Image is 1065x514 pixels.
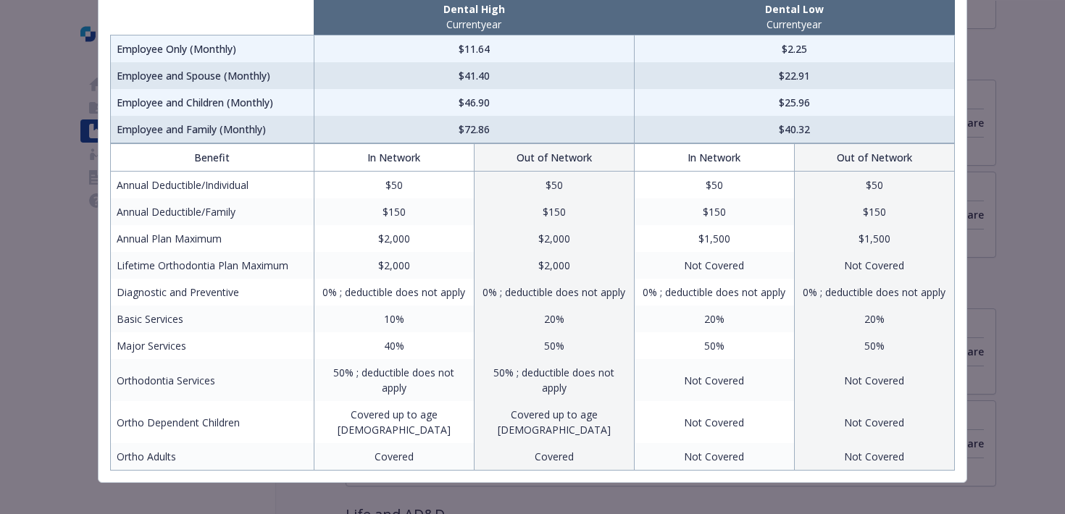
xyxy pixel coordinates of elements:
[474,359,634,401] td: 50% ; deductible does not apply
[474,279,634,306] td: 0% ; deductible does not apply
[314,116,634,143] td: $72.86
[111,252,314,279] td: Lifetime Orthodontia Plan Maximum
[314,225,474,252] td: $2,000
[314,89,634,116] td: $46.90
[794,252,954,279] td: Not Covered
[474,306,634,332] td: 20%
[474,198,634,225] td: $150
[794,306,954,332] td: 20%
[111,116,314,143] td: Employee and Family (Monthly)
[314,443,474,471] td: Covered
[474,225,634,252] td: $2,000
[474,332,634,359] td: 50%
[634,225,794,252] td: $1,500
[111,279,314,306] td: Diagnostic and Preventive
[794,225,954,252] td: $1,500
[111,401,314,443] td: Ortho Dependent Children
[794,332,954,359] td: 50%
[634,279,794,306] td: 0% ; deductible does not apply
[314,198,474,225] td: $150
[314,401,474,443] td: Covered up to age [DEMOGRAPHIC_DATA]
[317,17,631,32] p: Current year
[314,306,474,332] td: 10%
[637,1,951,17] p: Dental Low
[314,62,634,89] td: $41.40
[474,443,634,471] td: Covered
[474,144,634,172] th: Out of Network
[314,172,474,199] td: $50
[634,359,794,401] td: Not Covered
[317,1,631,17] p: Dental High
[474,252,634,279] td: $2,000
[634,116,954,143] td: $40.32
[794,172,954,199] td: $50
[634,332,794,359] td: 50%
[634,144,794,172] th: In Network
[111,225,314,252] td: Annual Plan Maximum
[794,279,954,306] td: 0% ; deductible does not apply
[111,198,314,225] td: Annual Deductible/Family
[634,89,954,116] td: $25.96
[634,198,794,225] td: $150
[474,401,634,443] td: Covered up to age [DEMOGRAPHIC_DATA]
[634,62,954,89] td: $22.91
[111,35,314,63] td: Employee Only (Monthly)
[111,89,314,116] td: Employee and Children (Monthly)
[794,144,954,172] th: Out of Network
[111,144,314,172] th: Benefit
[314,279,474,306] td: 0% ; deductible does not apply
[314,252,474,279] td: $2,000
[474,172,634,199] td: $50
[634,401,794,443] td: Not Covered
[794,443,954,471] td: Not Covered
[794,198,954,225] td: $150
[314,144,474,172] th: In Network
[634,172,794,199] td: $50
[794,359,954,401] td: Not Covered
[794,401,954,443] td: Not Covered
[111,306,314,332] td: Basic Services
[314,35,634,63] td: $11.64
[634,35,954,63] td: $2.25
[111,332,314,359] td: Major Services
[111,172,314,199] td: Annual Deductible/Individual
[637,17,951,32] p: Current year
[314,359,474,401] td: 50% ; deductible does not apply
[111,443,314,471] td: Ortho Adults
[634,443,794,471] td: Not Covered
[314,332,474,359] td: 40%
[111,359,314,401] td: Orthodontia Services
[634,252,794,279] td: Not Covered
[111,62,314,89] td: Employee and Spouse (Monthly)
[634,306,794,332] td: 20%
